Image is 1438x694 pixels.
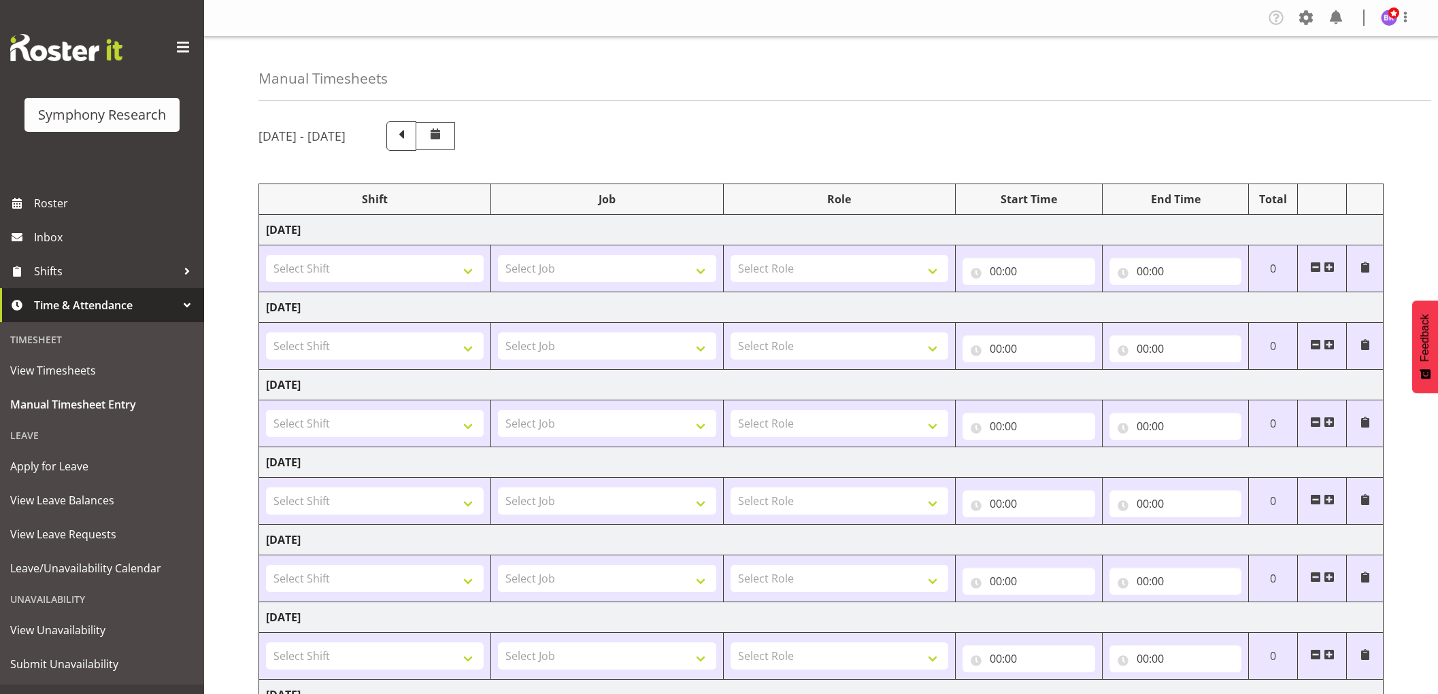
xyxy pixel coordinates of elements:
[259,292,1384,323] td: [DATE]
[1109,490,1242,517] input: Click to select...
[34,227,197,247] span: Inbox
[259,602,1384,633] td: [DATE]
[259,447,1384,478] td: [DATE]
[10,490,194,510] span: View Leave Balances
[34,295,177,315] span: Time & Attendance
[1381,10,1397,26] img: bhavik-kanna1260.jpg
[10,34,122,61] img: Rosterit website logo
[3,449,201,483] a: Apply for Leave
[963,645,1095,672] input: Click to select...
[3,585,201,613] div: Unavailability
[3,421,201,449] div: Leave
[3,613,201,647] a: View Unavailability
[3,353,201,387] a: View Timesheets
[1249,323,1298,370] td: 0
[3,551,201,585] a: Leave/Unavailability Calendar
[963,568,1095,595] input: Click to select...
[1109,335,1242,362] input: Click to select...
[258,128,346,143] h5: [DATE] - [DATE]
[1249,400,1298,447] td: 0
[38,105,166,125] div: Symphony Research
[1419,314,1431,362] span: Feedback
[3,387,201,421] a: Manual Timesheet Entry
[731,191,948,207] div: Role
[1109,413,1242,440] input: Click to select...
[10,558,194,578] span: Leave/Unavailability Calendar
[1109,258,1242,285] input: Click to select...
[1412,300,1438,393] button: Feedback - Show survey
[1109,191,1242,207] div: End Time
[259,215,1384,245] td: [DATE]
[1109,568,1242,595] input: Click to select...
[1256,191,1290,207] div: Total
[1249,245,1298,292] td: 0
[963,413,1095,440] input: Click to select...
[963,490,1095,517] input: Click to select...
[10,456,194,476] span: Apply for Leave
[10,394,194,415] span: Manual Timesheet Entry
[1109,645,1242,672] input: Click to select...
[3,647,201,681] a: Submit Unavailability
[1249,633,1298,680] td: 0
[259,370,1384,400] td: [DATE]
[1249,478,1298,525] td: 0
[963,335,1095,362] input: Click to select...
[259,525,1384,555] td: [DATE]
[10,524,194,544] span: View Leave Requests
[258,71,388,86] h4: Manual Timesheets
[963,258,1095,285] input: Click to select...
[498,191,716,207] div: Job
[3,483,201,517] a: View Leave Balances
[266,191,484,207] div: Shift
[10,654,194,674] span: Submit Unavailability
[34,193,197,213] span: Roster
[10,620,194,640] span: View Unavailability
[10,360,194,381] span: View Timesheets
[3,326,201,353] div: Timesheet
[963,191,1095,207] div: Start Time
[3,517,201,551] a: View Leave Requests
[1249,555,1298,602] td: 0
[34,261,177,281] span: Shifts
